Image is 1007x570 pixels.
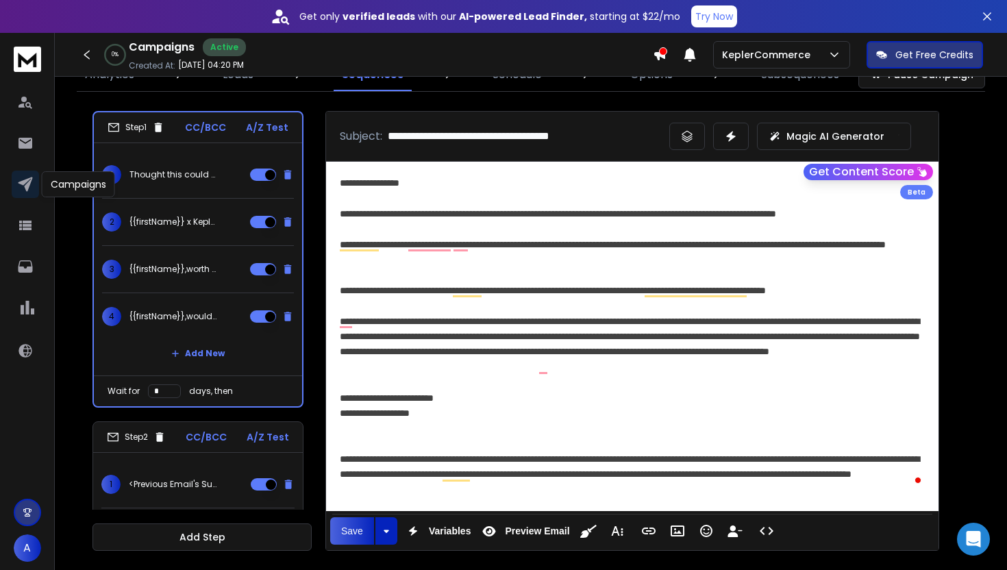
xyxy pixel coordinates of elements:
strong: verified leads [343,10,415,23]
button: A [14,534,41,562]
button: Emoticons [693,517,719,545]
p: Wait for [108,386,140,397]
p: <Previous Email's Subject> [129,479,216,490]
span: 3 [102,260,121,279]
p: A/Z Test [246,121,288,134]
button: Magic AI Generator [757,123,911,150]
p: A/Z Test [247,430,289,444]
p: Thought this could help {{companyName}} [129,169,217,180]
button: Clean HTML [575,517,601,545]
button: Insert Link (⌘K) [636,517,662,545]
p: 0 % [112,51,119,59]
div: Open Intercom Messenger [957,523,990,556]
p: {{firstName}},worth a look? [129,264,217,275]
p: Subject: [340,128,382,145]
h1: Campaigns [129,39,195,55]
button: Insert Image (⌘P) [664,517,691,545]
p: Try Now [695,10,733,23]
button: Get Content Score [804,164,933,180]
strong: AI-powered Lead Finder, [459,10,587,23]
p: {{firstName}} x KeplerCommerce - intro [129,216,217,227]
span: 4 [102,307,121,326]
span: Preview Email [502,525,572,537]
span: Variables [426,525,474,537]
div: Step 2 [107,431,166,443]
p: days, then [189,386,233,397]
li: Step1CC/BCCA/Z Test1Thought this could help {{companyName}}2{{firstName}} x KeplerCommerce - intr... [92,111,303,408]
button: Get Free Credits [867,41,983,69]
button: Variables [400,517,474,545]
p: {{firstName}},would this lift {{companyName}}’s revenue? [129,311,217,322]
button: Preview Email [476,517,572,545]
p: Get only with our starting at $22/mo [299,10,680,23]
div: Step 1 [108,121,164,134]
button: Insert Unsubscribe Link [722,517,748,545]
p: CC/BCC [186,430,227,444]
span: 1 [101,475,121,494]
div: Beta [900,185,933,199]
p: Get Free Credits [895,48,973,62]
button: Try Now [691,5,737,27]
p: Magic AI Generator [786,129,884,143]
p: KeplerCommerce [722,48,816,62]
div: To enrich screen reader interactions, please activate Accessibility in Grammarly extension settings [326,162,938,504]
span: 2 [102,212,121,232]
button: Add Step [92,523,312,551]
p: Created At: [129,60,175,71]
button: Add New [160,340,236,367]
button: Code View [754,517,780,545]
div: Campaigns [42,171,115,197]
span: 1 [102,165,121,184]
button: Save [330,517,374,545]
button: More Text [604,517,630,545]
p: [DATE] 04:20 PM [178,60,244,71]
div: Active [203,38,246,56]
p: CC/BCC [185,121,226,134]
img: logo [14,47,41,72]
